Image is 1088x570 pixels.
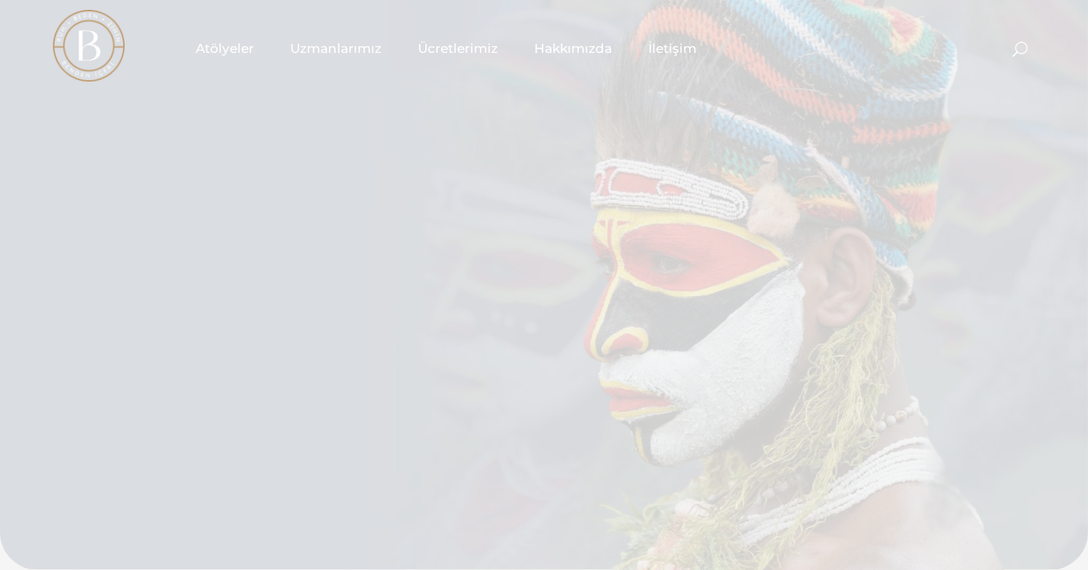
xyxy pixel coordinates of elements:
[178,11,272,86] a: Atölyeler
[53,10,125,82] img: light logo
[630,11,715,86] a: İletişim
[516,11,630,86] a: Hakkımızda
[418,40,498,57] span: Ücretlerimiz
[400,11,516,86] a: Ücretlerimiz
[648,40,697,57] span: İletişim
[272,11,400,86] a: Uzmanlarımız
[290,40,382,57] span: Uzmanlarımız
[534,40,612,57] span: Hakkımızda
[196,40,254,57] span: Atölyeler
